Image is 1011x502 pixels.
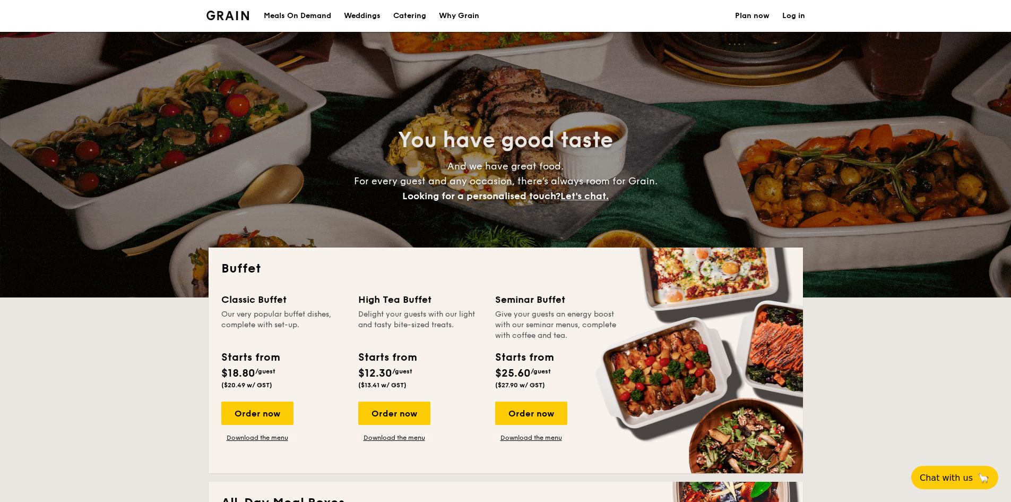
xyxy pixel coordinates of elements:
[221,260,790,277] h2: Buffet
[920,473,973,483] span: Chat with us
[255,368,275,375] span: /guest
[495,350,553,365] div: Starts from
[221,292,345,307] div: Classic Buffet
[221,309,345,341] div: Our very popular buffet dishes, complete with set-up.
[354,160,658,202] span: And we have great food. For every guest and any occasion, there’s always room for Grain.
[495,381,545,389] span: ($27.90 w/ GST)
[495,367,531,380] span: $25.60
[495,402,567,425] div: Order now
[495,433,567,442] a: Download the menu
[206,11,249,20] img: Grain
[495,292,619,307] div: Seminar Buffet
[358,402,430,425] div: Order now
[911,466,998,489] button: Chat with us🦙
[358,381,407,389] span: ($13.41 w/ GST)
[398,127,613,153] span: You have good taste
[560,190,609,202] span: Let's chat.
[358,309,482,341] div: Delight your guests with our light and tasty bite-sized treats.
[221,350,279,365] div: Starts from
[531,368,551,375] span: /guest
[221,367,255,380] span: $18.80
[206,11,249,20] a: Logotype
[495,309,619,341] div: Give your guests an energy boost with our seminar menus, complete with coffee and tea.
[358,433,430,442] a: Download the menu
[402,190,560,202] span: Looking for a personalised touch?
[358,367,392,380] span: $12.30
[221,433,293,442] a: Download the menu
[221,402,293,425] div: Order now
[392,368,412,375] span: /guest
[221,381,272,389] span: ($20.49 w/ GST)
[358,350,416,365] div: Starts from
[358,292,482,307] div: High Tea Buffet
[977,472,990,484] span: 🦙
